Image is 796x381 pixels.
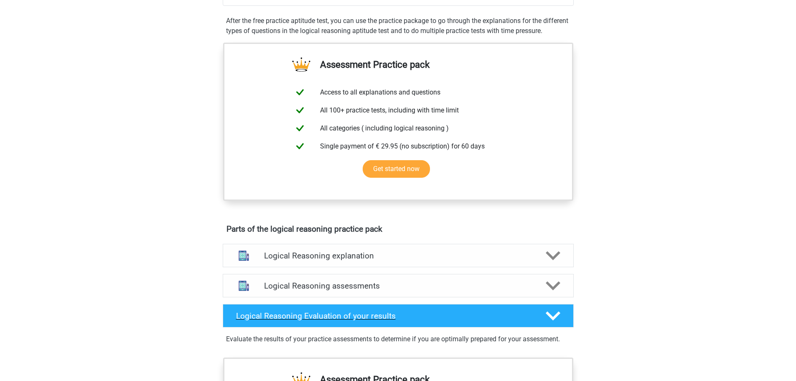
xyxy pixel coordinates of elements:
[226,224,570,234] h4: Parts of the logical reasoning practice pack
[219,244,577,267] a: explanations Logical Reasoning explanation
[264,251,532,261] h4: Logical Reasoning explanation
[233,245,254,266] img: logical reasoning explanations
[219,274,577,297] a: assessments Logical Reasoning assessments
[264,281,532,291] h4: Logical Reasoning assessments
[226,334,570,344] p: Evaluate the results of your practice assessments to determine if you are optimally prepared for ...
[233,275,254,297] img: logical reasoning assessments
[363,160,430,178] a: Get started now
[223,16,574,36] div: After the free practice aptitude test, you can use the practice package to go through the explana...
[219,304,577,327] a: Logical Reasoning Evaluation of your results
[236,311,532,321] h4: Logical Reasoning Evaluation of your results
